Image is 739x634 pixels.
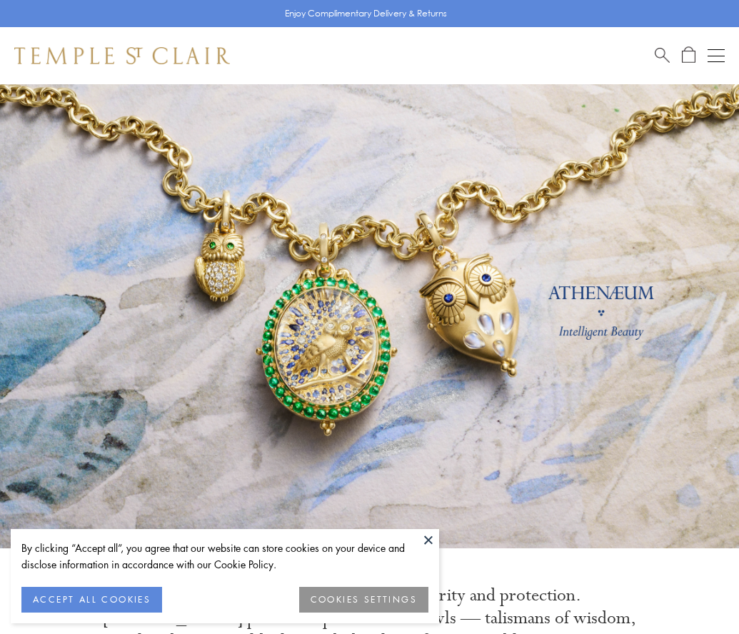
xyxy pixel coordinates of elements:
[14,47,230,64] img: Temple St. Clair
[682,46,695,64] a: Open Shopping Bag
[655,46,670,64] a: Search
[708,47,725,64] button: Open navigation
[21,540,428,573] div: By clicking “Accept all”, you agree that our website can store cookies on your device and disclos...
[299,587,428,613] button: COOKIES SETTINGS
[21,587,162,613] button: ACCEPT ALL COOKIES
[285,6,447,21] p: Enjoy Complimentary Delivery & Returns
